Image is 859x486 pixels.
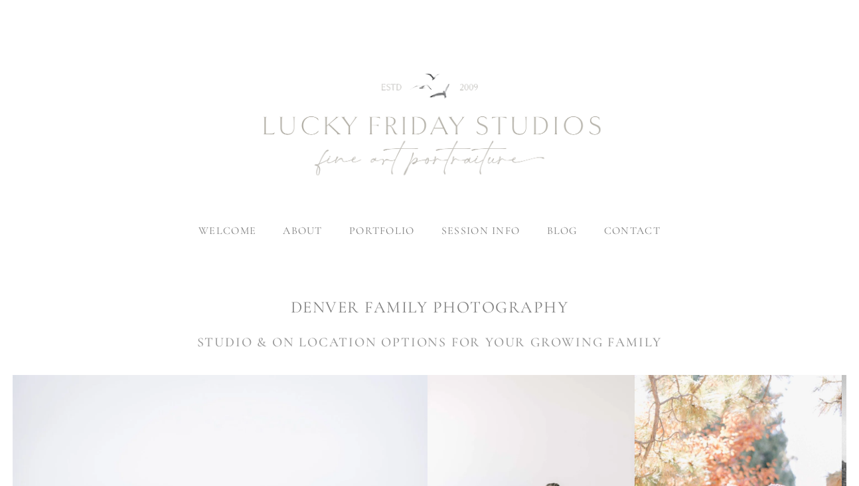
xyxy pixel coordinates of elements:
[13,332,846,352] h3: STUDIO & ON LOCATION OPTIONS FOR YOUR GROWING FAMILY
[198,224,256,237] a: welcome
[604,224,661,237] a: contact
[283,224,322,237] label: about
[349,224,415,237] label: portfolio
[547,224,578,237] a: blog
[13,296,846,319] h1: DENVER FAMILY PHOTOGRAPHY
[441,224,520,237] label: session info
[191,26,668,225] img: Newborn Photography Denver | Lucky Friday Studios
